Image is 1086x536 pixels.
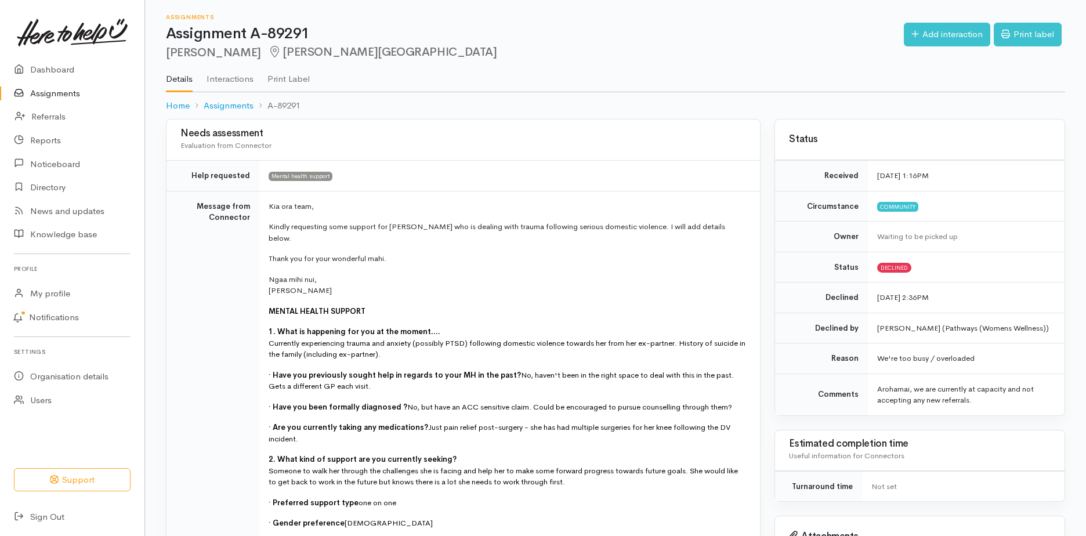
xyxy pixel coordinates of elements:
p: No, but have an ACC sensitive claim. Could be encouraged to pursue counselling through them? [269,401,746,413]
td: We're too busy / overloaded [868,343,1065,374]
span: · Preferred support type [269,498,359,508]
span: · Are you currently taking any medications? [269,422,428,432]
td: Circumstance [775,191,868,222]
h3: Needs assessment [180,128,746,139]
h6: Settings [14,344,131,360]
td: Reason [775,343,868,374]
p: Someone to walk her through the challenges she is facing and help her to make some forward progre... [269,454,746,488]
td: [PERSON_NAME] (Pathways (Womens Wellness)) [868,313,1065,343]
span: MENTAL HEALTH SUPPORT [269,306,365,316]
td: Status [775,252,868,283]
a: Home [166,99,190,113]
span: Declined [877,263,911,272]
a: Assignments [204,99,254,113]
h2: [PERSON_NAME] [166,46,904,59]
h6: Assignments [166,14,904,20]
a: Add interaction [904,23,990,46]
td: Owner [775,222,868,252]
a: Interactions [207,59,254,91]
a: Print label [994,23,1062,46]
button: Support [14,468,131,492]
h1: Assignment A-89291 [166,26,904,42]
p: Kindly requesting some support for [PERSON_NAME] who is dealing with trauma following serious dom... [269,221,746,244]
span: Useful information for Connectors [789,451,904,461]
p: [DEMOGRAPHIC_DATA] [269,517,746,529]
span: [PERSON_NAME][GEOGRAPHIC_DATA] [268,45,497,59]
div: Waiting to be picked up [877,231,1051,242]
p: Thank you for your wonderful mahi. [269,253,746,265]
h6: Profile [14,261,131,277]
td: Declined [775,283,868,313]
time: [DATE] 1:16PM [877,171,929,180]
p: No, haven't been in the right space to deal with this in the past. Gets a different GP each visit. [269,370,746,392]
span: · Gender preference [269,518,345,528]
span: Community [877,202,918,211]
a: Details [166,59,193,92]
h3: Estimated completion time [789,439,1051,450]
span: 2. What kind of support are you currently seeking? [269,454,457,464]
td: Declined by [775,313,868,343]
span: Mental health support [269,172,332,181]
p: one on one [269,497,746,509]
td: Turnaround time [775,471,862,501]
span: · Have you been formally diagnosed ? [269,402,407,412]
p: Kia ora team, [269,201,746,212]
nav: breadcrumb [166,92,1065,119]
td: Comments [775,374,868,415]
time: [DATE] 2:36PM [877,292,929,302]
p: Ngaa mihi nui, [PERSON_NAME] [269,274,746,296]
td: Help requested [166,161,259,191]
td: Arohamai, we are currently at capacity and not accepting any new referrals. [868,374,1065,415]
td: Received [775,161,868,191]
p: Currently experiencing trauma and anxiety (possibly PTSD) following domestic violence towards her... [269,326,746,360]
span: Evaluation from Connector [180,140,271,150]
span: 1. What is happening for you at the moment.... [269,327,440,336]
h3: Status [789,134,1051,145]
span: · Have you previously sought help in regards to your MH in the past? [269,370,521,380]
p: Just pain relief post-surgery - she has had multiple surgeries for her knee following the DV inci... [269,422,746,444]
li: A-89291 [254,99,301,113]
a: Print Label [267,59,310,91]
div: Not set [871,481,1051,492]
